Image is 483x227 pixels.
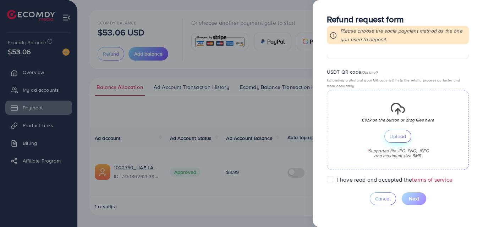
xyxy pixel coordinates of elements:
p: Click on the button or drag files here [362,116,434,124]
button: Cancel [370,192,396,205]
p: and maximum size 5MB [367,153,429,158]
p: Please choose the same payment method as the one you used to deposit. [340,27,466,44]
span: Cancel [375,195,391,202]
label: I have read and accepted the [337,176,452,184]
p: Supported file JPG, PNG, JPEG [367,148,429,153]
span: Upload [390,134,406,139]
p: Uploading a photo of your QR code will help the refund process go faster and more accurately [327,77,469,89]
span: Next [409,195,419,202]
small: (Optional) [361,70,378,75]
button: Upload [384,130,411,143]
h3: Refund request form [327,14,469,24]
a: terms of service [412,176,452,183]
label: USDT QR code [327,68,378,75]
iframe: Chat [453,195,478,222]
button: Next [402,192,426,205]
